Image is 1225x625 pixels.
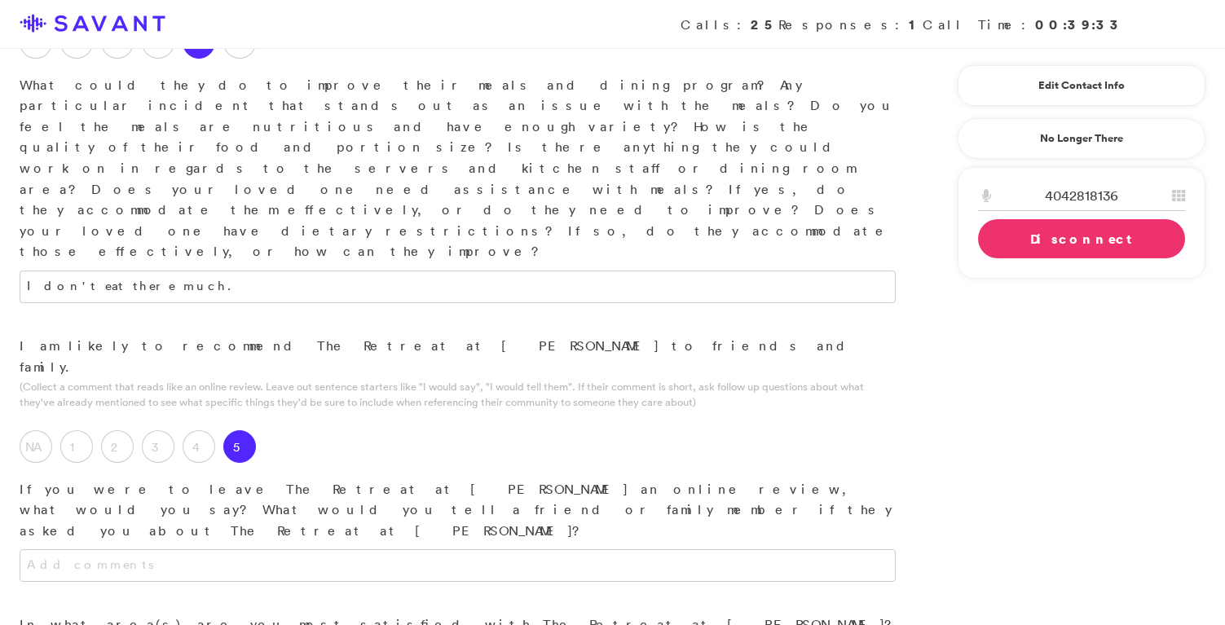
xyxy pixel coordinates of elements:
[142,430,174,463] label: 3
[1035,15,1124,33] strong: 00:39:33
[20,336,896,377] p: I am likely to recommend The Retreat at [PERSON_NAME] to friends and family.
[20,26,52,59] label: NA
[978,219,1185,258] a: Disconnect
[20,430,52,463] label: NA
[60,430,93,463] label: 1
[751,15,778,33] strong: 25
[978,73,1185,99] a: Edit Contact Info
[223,430,256,463] label: 5
[20,379,896,410] p: (Collect a comment that reads like an online review. Leave out sentence starters like "I would sa...
[958,118,1205,159] a: No Longer There
[20,75,896,262] p: What could they do to improve their meals and dining program? Any particular incident that stands...
[183,430,215,463] label: 4
[101,430,134,463] label: 2
[20,479,896,542] p: If you were to leave The Retreat at [PERSON_NAME] an online review, what would you say? What woul...
[909,15,923,33] strong: 1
